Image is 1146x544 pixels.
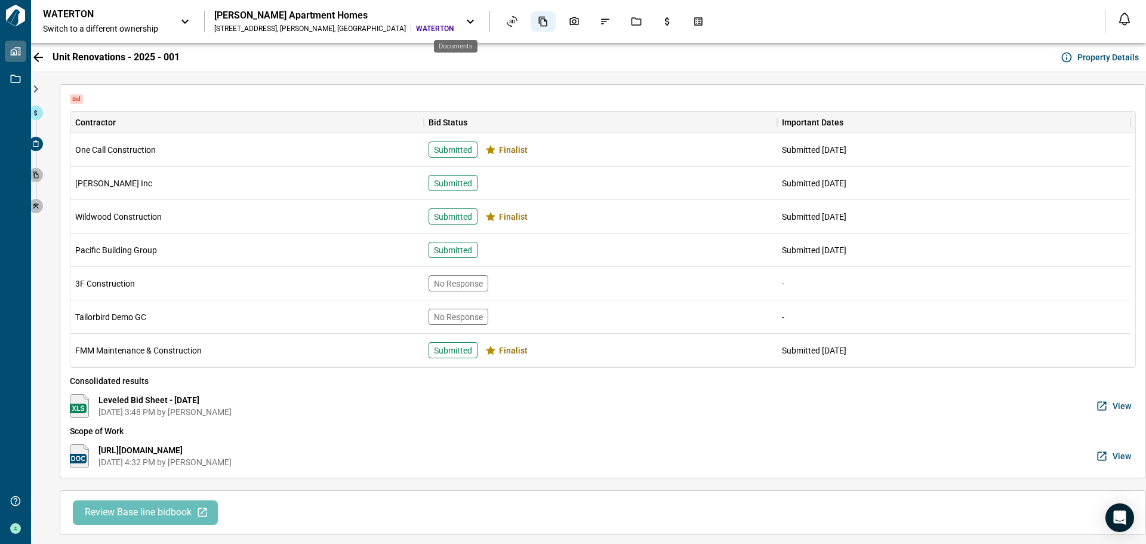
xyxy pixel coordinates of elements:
[782,179,846,188] span: Submitted [DATE]
[1105,503,1134,532] div: Open Intercom Messenger
[1093,394,1136,418] button: View
[782,145,846,155] span: Submitted [DATE]
[53,51,180,63] span: Unit Renovations - 2025 - 001
[782,212,846,222] span: Submitted [DATE]
[782,112,843,133] div: Important Dates
[782,245,846,255] span: Submitted [DATE]
[782,346,846,355] span: Submitted [DATE]
[429,208,478,225] div: Submitted
[1058,48,1144,67] button: Property Details
[1113,450,1131,462] span: View
[499,144,528,156] span: Finalist
[70,112,424,133] div: Contractor
[429,342,478,358] div: Submitted
[70,425,1136,437] span: Scope of Work
[429,142,478,158] div: Submitted
[75,211,162,223] span: Wildwood Construction
[1115,10,1134,29] button: Open notification feed
[214,24,406,33] div: [STREET_ADDRESS] , [PERSON_NAME] , [GEOGRAPHIC_DATA]
[416,24,454,33] span: WATERTON
[70,394,89,418] img: https://docs.google.com/spreadsheets/d/1iWLL3Mokh96MMzx8njl7YWFZIgG-FCaB74Vlmei1M4M
[499,345,528,356] span: Finalist
[75,112,116,133] div: Contractor
[1113,400,1131,412] span: View
[98,456,232,468] span: [DATE] 4:32 PM by [PERSON_NAME]
[1093,444,1136,468] button: View
[43,8,150,20] p: WATERTON
[98,394,232,406] span: Leveled Bid Sheet - [DATE]
[85,506,192,519] span: Review Base line bidbook
[429,242,478,258] div: Submitted
[98,406,232,418] span: [DATE] 3:48 PM by [PERSON_NAME]
[429,112,467,133] div: Bid Status
[73,500,218,525] button: Review Base line bidbook
[777,112,1130,133] div: Important Dates
[655,11,680,32] div: Budgets
[43,23,168,35] span: Switch to a different ownership
[70,94,83,104] span: Bid
[75,345,202,356] span: FMM Maintenance & Construction
[624,11,649,32] div: Jobs
[75,144,156,156] span: One Call Construction
[75,177,152,189] span: [PERSON_NAME] Inc
[434,40,478,53] div: Documents
[98,444,232,456] span: [URL][DOMAIN_NAME]
[75,278,135,290] span: 3F Construction
[75,244,157,256] span: Pacific Building Group
[562,11,587,32] div: Photos
[70,444,89,468] img: https://docs.google.com/document/d/16hJkmOxpG0cSF-I7tw2BHeXpn6BkBcHy
[782,312,784,322] span: -
[686,11,711,32] div: Takeoff Center
[214,10,454,21] div: [PERSON_NAME] Apartment Homes
[70,375,1136,387] span: Consolidated results
[782,279,784,288] span: -
[429,309,488,325] div: No Response
[531,11,556,32] div: Documents
[429,275,488,291] div: No Response
[75,311,146,323] span: Tailorbird Demo GC
[499,211,528,223] span: Finalist
[1077,51,1139,63] span: Property Details
[500,11,525,32] div: Asset View
[429,175,478,191] div: Submitted
[593,11,618,32] div: Issues & Info
[424,112,777,133] div: Bid Status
